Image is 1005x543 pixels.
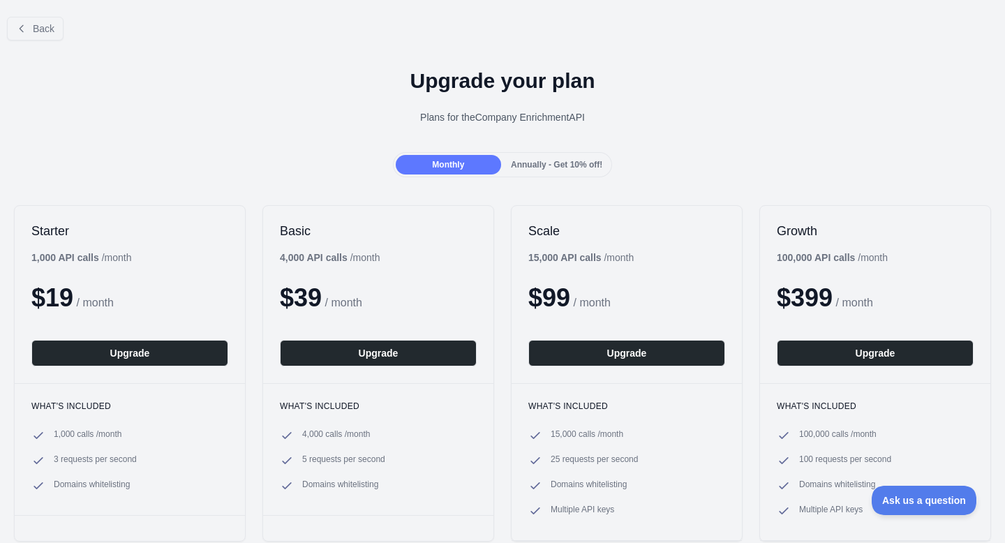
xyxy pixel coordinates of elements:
[280,251,380,265] div: / month
[777,283,833,312] span: $ 399
[872,486,977,515] iframe: Toggle Customer Support
[777,252,855,263] b: 100,000 API calls
[280,223,477,239] h2: Basic
[528,223,725,239] h2: Scale
[528,251,634,265] div: / month
[777,251,888,265] div: / month
[777,223,974,239] h2: Growth
[528,283,570,312] span: $ 99
[528,252,602,263] b: 15,000 API calls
